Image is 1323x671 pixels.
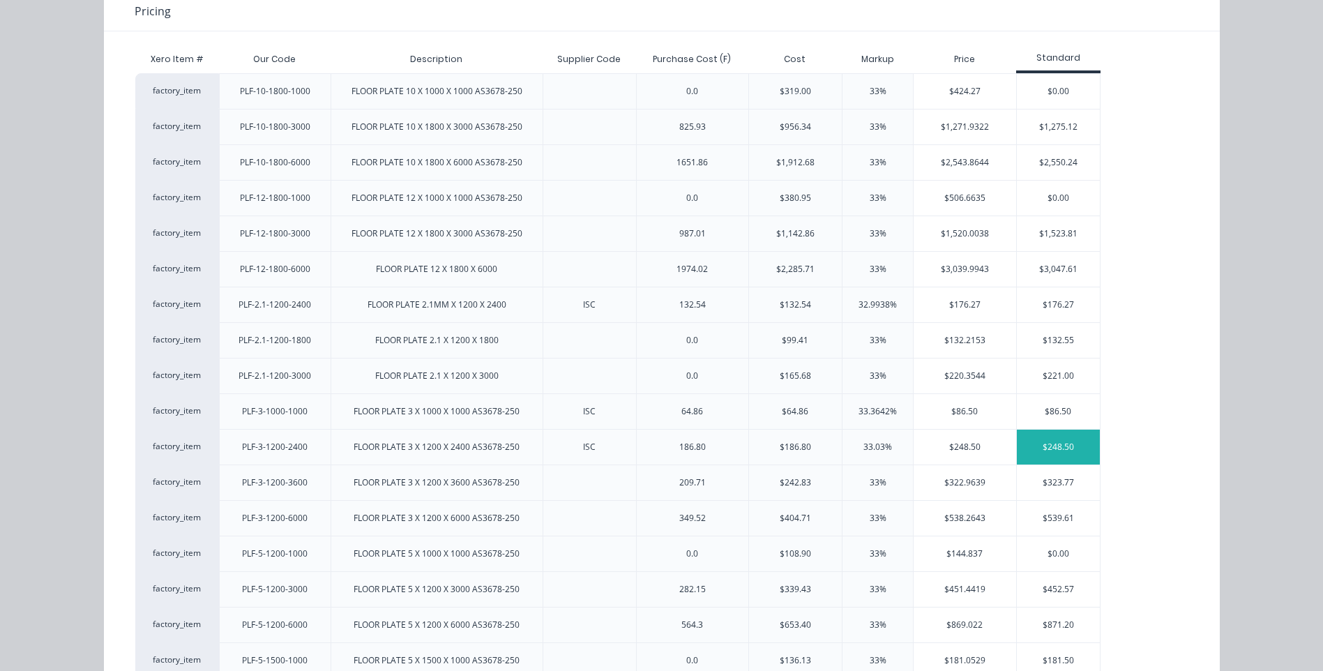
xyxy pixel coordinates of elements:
div: PLF-10-1800-6000 [240,156,310,169]
div: PLF-10-1800-1000 [240,85,310,98]
div: $108.90 [780,548,811,560]
div: Supplier Code [546,42,632,77]
div: $323.77 [1017,465,1101,500]
div: Purchase Cost (F) [642,42,742,77]
div: $0.00 [1017,74,1101,109]
div: $242.83 [780,476,811,489]
div: factory_item [135,393,219,429]
div: $1,523.81 [1017,216,1101,251]
div: ISC [583,405,596,418]
div: factory_item [135,607,219,642]
div: 33% [870,619,886,631]
div: $322.9639 [914,465,1016,500]
div: 1974.02 [676,263,708,276]
div: FLOOR PLATE 5 X 1500 X 1000 AS3678-250 [354,654,520,667]
div: $1,142.86 [776,227,815,240]
div: $424.27 [914,74,1016,109]
div: $186.80 [780,441,811,453]
div: factory_item [135,180,219,216]
div: $3,039.9943 [914,252,1016,287]
div: 0.0 [686,548,698,560]
div: $2,550.24 [1017,145,1101,180]
div: PLF-12-1800-3000 [240,227,310,240]
div: factory_item [135,251,219,287]
div: 825.93 [679,121,706,133]
div: $144.837 [914,536,1016,571]
div: 1651.86 [676,156,708,169]
div: factory_item [135,73,219,109]
div: ISC [583,299,596,311]
div: PLF-3-1000-1000 [242,405,308,418]
div: 987.01 [679,227,706,240]
div: Xero Item # [135,45,219,73]
div: 64.86 [681,405,703,418]
div: $165.68 [780,370,811,382]
div: Description [399,42,474,77]
div: FLOOR PLATE 5 X 1200 X 3000 AS3678-250 [354,583,520,596]
div: 33.03% [863,441,892,453]
div: $64.86 [782,405,808,418]
div: $319.00 [780,85,811,98]
div: FLOOR PLATE 12 X 1800 X 3000 AS3678-250 [351,227,522,240]
div: 33% [870,156,886,169]
div: 32.9938% [859,299,897,311]
div: 0.0 [686,334,698,347]
div: factory_item [135,536,219,571]
div: $404.71 [780,512,811,525]
div: FLOOR PLATE 3 X 1200 X 3600 AS3678-250 [354,476,520,489]
div: 33% [870,121,886,133]
div: PLF-2.1-1200-1800 [239,334,311,347]
div: 186.80 [679,441,706,453]
div: $539.61 [1017,501,1101,536]
div: 33% [870,334,886,347]
div: $99.41 [782,334,808,347]
div: 0.0 [686,192,698,204]
div: Standard [1016,52,1101,64]
div: $339.43 [780,583,811,596]
div: $1,912.68 [776,156,815,169]
div: $380.95 [780,192,811,204]
div: factory_item [135,358,219,393]
div: $248.50 [1017,430,1101,465]
div: FLOOR PLATE 2.1 X 1200 X 1800 [375,334,499,347]
div: PLF-10-1800-3000 [240,121,310,133]
div: FLOOR PLATE 12 X 1000 X 1000 AS3678-250 [351,192,522,204]
div: $506.6635 [914,181,1016,216]
div: 33% [870,654,886,667]
div: 564.3 [681,619,703,631]
div: ISC [583,441,596,453]
div: $86.50 [914,394,1016,429]
div: Price [913,45,1016,73]
div: 33% [870,263,886,276]
div: $538.2643 [914,501,1016,536]
div: $0.00 [1017,181,1101,216]
div: $1,520.0038 [914,216,1016,251]
div: FLOOR PLATE 2.1 X 1200 X 3000 [375,370,499,382]
div: $2,543.8644 [914,145,1016,180]
div: $86.50 [1017,394,1101,429]
div: PLF-3-1200-2400 [242,441,308,453]
div: factory_item [135,216,219,251]
div: $132.2153 [914,323,1016,358]
div: PLF-5-1200-1000 [242,548,308,560]
div: FLOOR PLATE 10 X 1800 X 6000 AS3678-250 [351,156,522,169]
div: factory_item [135,571,219,607]
div: PLF-5-1200-6000 [242,619,308,631]
div: PLF-5-1200-3000 [242,583,308,596]
div: $1,271.9322 [914,110,1016,144]
div: factory_item [135,429,219,465]
div: $176.27 [914,287,1016,322]
div: 33% [870,227,886,240]
div: 0.0 [686,370,698,382]
div: $176.27 [1017,287,1101,322]
div: $136.13 [780,654,811,667]
div: PLF-3-1200-6000 [242,512,308,525]
div: factory_item [135,109,219,144]
div: 209.71 [679,476,706,489]
div: 0.0 [686,85,698,98]
div: factory_item [135,287,219,322]
div: factory_item [135,500,219,536]
div: $0.00 [1017,536,1101,571]
div: $653.40 [780,619,811,631]
div: FLOOR PLATE 10 X 1800 X 3000 AS3678-250 [351,121,522,133]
